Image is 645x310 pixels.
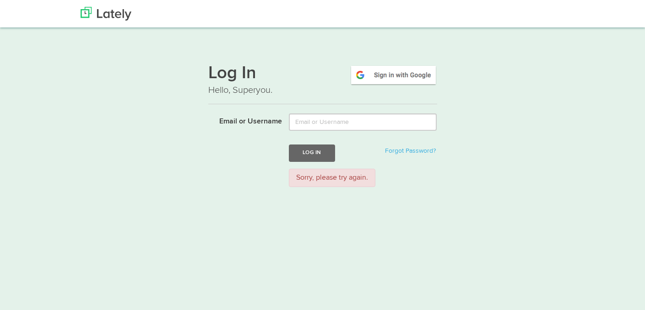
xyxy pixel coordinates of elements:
[208,64,437,84] h1: Log In
[350,64,437,86] img: google-signin.png
[289,113,437,131] input: Email or Username
[289,144,335,161] button: Log In
[385,148,436,154] a: Forgot Password?
[208,84,437,97] p: Hello, Superyou.
[201,113,282,127] label: Email or Username
[81,7,131,21] img: Lately
[289,169,375,187] div: Sorry, please try again.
